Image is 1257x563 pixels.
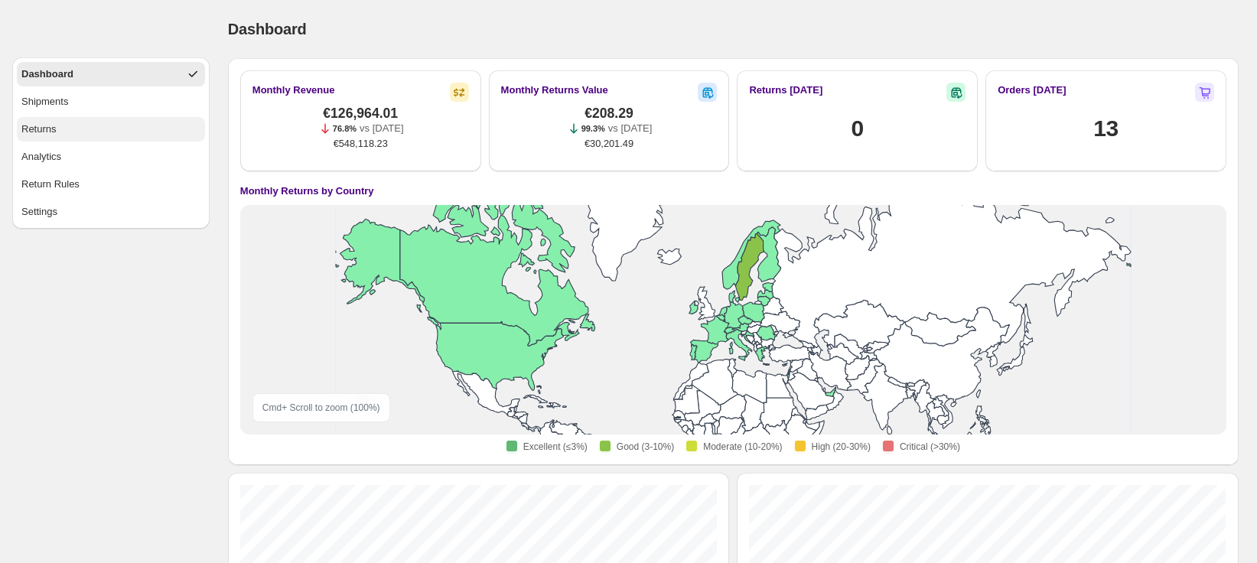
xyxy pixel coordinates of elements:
h1: 13 [1093,113,1119,144]
h2: Orders [DATE] [998,83,1066,98]
span: 99.3% [581,124,605,133]
button: Returns [17,117,205,142]
button: Analytics [17,145,205,169]
button: Dashboard [17,62,205,86]
div: Settings [21,204,57,220]
span: Moderate (10-20%) [703,441,782,453]
p: vs [DATE] [608,121,653,136]
h4: Monthly Returns by Country [240,184,374,199]
button: Return Rules [17,172,205,197]
span: Critical (>30%) [900,441,960,453]
div: Cmd + Scroll to zoom ( 100 %) [252,393,390,422]
h2: Monthly Returns Value [501,83,608,98]
h2: Monthly Revenue [252,83,335,98]
span: 76.8% [333,124,357,133]
span: High (20-30%) [812,441,871,453]
div: Dashboard [21,67,73,82]
span: Good (3-10%) [617,441,674,453]
span: Excellent (≤3%) [523,441,588,453]
span: €548,118.23 [334,136,388,151]
span: €30,201.49 [585,136,633,151]
h2: Returns [DATE] [749,83,822,98]
div: Returns [21,122,57,137]
p: vs [DATE] [360,121,404,136]
div: Return Rules [21,177,80,192]
span: €208.29 [585,106,633,121]
div: Analytics [21,149,61,164]
h1: 0 [852,113,864,144]
button: Settings [17,200,205,224]
button: Shipments [17,89,205,114]
span: Dashboard [228,21,307,37]
div: Shipments [21,94,68,109]
span: €126,964.01 [323,106,398,121]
